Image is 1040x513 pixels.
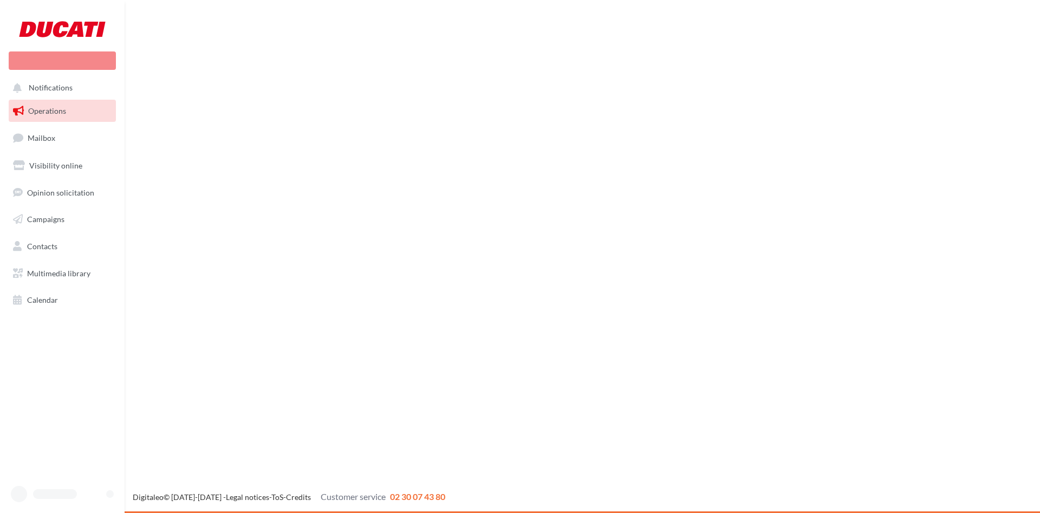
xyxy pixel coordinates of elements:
[6,262,118,285] a: Multimedia library
[286,492,311,502] a: Credits
[6,289,118,311] a: Calendar
[133,492,445,502] span: © [DATE]-[DATE] - - -
[321,491,386,502] span: Customer service
[27,295,58,304] span: Calendar
[133,492,164,502] a: Digitaleo
[271,492,283,502] a: ToS
[27,187,94,197] span: Opinion solicitation
[29,161,82,170] span: Visibility online
[28,106,66,115] span: Operations
[27,215,64,224] span: Campaigns
[6,208,118,231] a: Campaigns
[390,491,445,502] span: 02 30 07 43 80
[6,181,118,204] a: Opinion solicitation
[27,242,57,251] span: Contacts
[226,492,269,502] a: Legal notices
[28,133,55,142] span: Mailbox
[9,51,116,70] div: New campaign
[6,100,118,122] a: Operations
[27,269,90,278] span: Multimedia library
[6,126,118,150] a: Mailbox
[6,154,118,177] a: Visibility online
[6,235,118,258] a: Contacts
[29,83,73,93] span: Notifications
